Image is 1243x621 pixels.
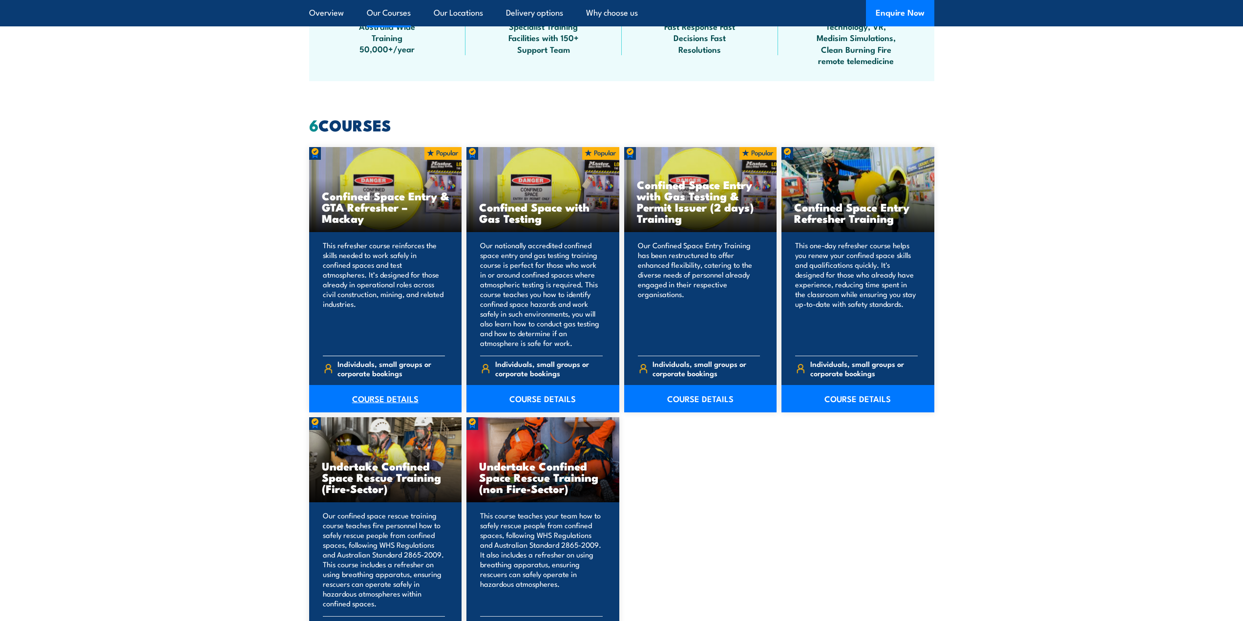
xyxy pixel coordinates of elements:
span: Individuals, small groups or corporate bookings [653,359,760,378]
a: COURSE DETAILS [624,385,777,412]
p: This one-day refresher course helps you renew your confined space skills and qualifications quick... [795,240,918,348]
a: COURSE DETAILS [309,385,462,412]
h2: COURSES [309,118,934,131]
h3: Confined Space with Gas Testing [479,201,607,224]
p: This refresher course reinforces the skills needed to work safely in confined spaces and test atm... [323,240,445,348]
strong: 6 [309,112,318,137]
h3: Confined Space Entry with Gas Testing & Permit Issuer (2 days) Training [637,179,764,224]
span: Specialist Training Facilities with 150+ Support Team [500,21,588,55]
span: Technology, VR, Medisim Simulations, Clean Burning Fire remote telemedicine [812,21,900,66]
span: Fast Response Fast Decisions Fast Resolutions [656,21,744,55]
p: Our Confined Space Entry Training has been restructured to offer enhanced flexibility, catering t... [638,240,760,348]
span: Individuals, small groups or corporate bookings [810,359,918,378]
span: Australia Wide Training 50,000+/year [343,21,431,55]
h3: Undertake Confined Space Rescue Training (Fire-Sector) [322,460,449,494]
p: This course teaches your team how to safely rescue people from confined spaces, following WHS Reg... [480,511,603,608]
p: Our confined space rescue training course teaches fire personnel how to safely rescue people from... [323,511,445,608]
span: Individuals, small groups or corporate bookings [495,359,603,378]
p: Our nationally accredited confined space entry and gas testing training course is perfect for tho... [480,240,603,348]
h3: Undertake Confined Space Rescue Training (non Fire-Sector) [479,460,607,494]
h3: Confined Space Entry & GTA Refresher – Mackay [322,190,449,224]
span: Individuals, small groups or corporate bookings [337,359,445,378]
h3: Confined Space Entry Refresher Training [794,201,922,224]
a: COURSE DETAILS [466,385,619,412]
a: COURSE DETAILS [781,385,934,412]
